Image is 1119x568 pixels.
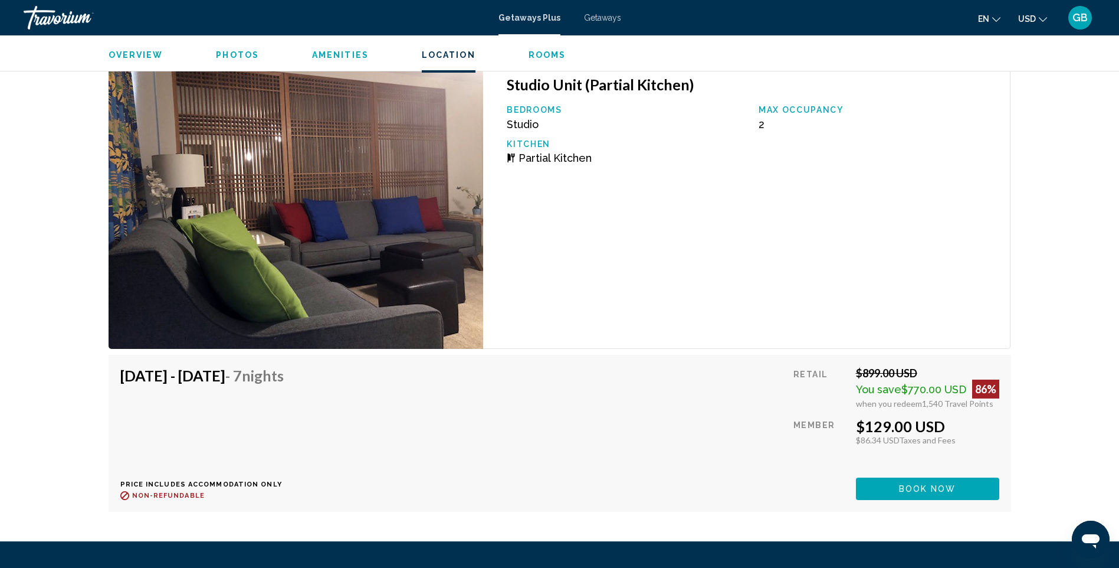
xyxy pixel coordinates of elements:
p: Price includes accommodation only [120,481,293,488]
button: Photos [216,50,259,60]
span: Studio [507,118,539,130]
button: Overview [109,50,163,60]
button: Rooms [529,50,566,60]
div: $899.00 USD [856,367,999,380]
span: when you redeem [856,399,922,409]
a: Getaways [584,13,621,22]
div: Retail [793,367,846,409]
a: Travorium [24,6,487,30]
p: Max Occupancy [759,105,999,115]
span: 2 [759,118,764,130]
div: $129.00 USD [856,417,999,435]
h4: [DATE] - [DATE] [120,367,284,384]
button: Change currency [1018,10,1047,27]
button: Book now [856,478,999,500]
h3: Studio Unit (Partial Kitchen) [507,76,998,93]
span: Non-refundable [132,492,205,500]
a: Getaways Plus [498,13,560,22]
button: Amenities [312,50,369,60]
img: 1297I01X.jpg [109,63,484,349]
span: You save [856,383,901,396]
p: Kitchen [507,139,747,149]
span: Book now [899,485,956,494]
span: en [978,14,989,24]
span: USD [1018,14,1036,24]
span: GB [1072,12,1088,24]
div: 86% [972,380,999,399]
span: Partial Kitchen [519,152,592,164]
span: Nights [242,367,284,384]
button: Change language [978,10,1000,27]
p: Bedrooms [507,105,747,115]
span: Taxes and Fees [899,435,956,445]
button: User Menu [1065,5,1095,30]
span: - 7 [225,367,284,384]
iframe: Button to launch messaging window [1072,521,1110,559]
div: $86.34 USD [856,435,999,445]
span: $770.00 USD [901,383,966,396]
span: 1,540 Travel Points [922,399,993,409]
div: Member [793,417,846,469]
button: Location [422,50,475,60]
